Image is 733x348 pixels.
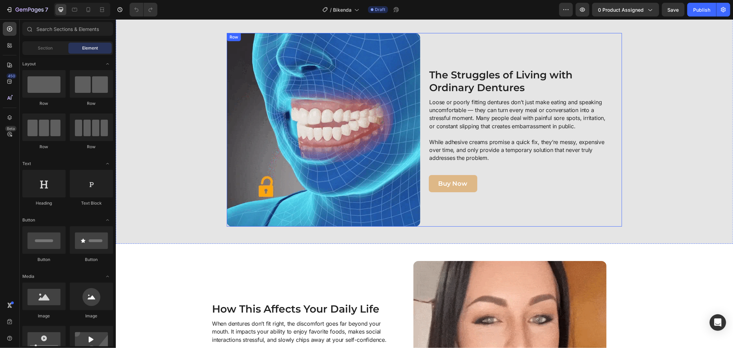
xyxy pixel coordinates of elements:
div: Row [22,144,66,150]
div: Button [70,257,113,263]
button: Publish [687,3,716,17]
p: ⁠⁠⁠⁠⁠⁠⁠ [314,49,487,75]
input: Search Sections & Elements [22,22,113,36]
div: Row [22,100,66,107]
span: Media [22,273,34,280]
span: Section [38,45,53,51]
h2: How This Affects Your Daily Life [96,282,270,297]
span: / [330,6,332,13]
p: Buy Now [323,159,352,170]
div: Open Intercom Messenger [710,314,726,331]
span: Save [668,7,679,13]
span: 0 product assigned [598,6,644,13]
div: Beta [5,126,16,131]
div: Rich Text Editor. Editing area: main [313,78,491,144]
div: Row [112,15,124,21]
h2: Rich Text Editor. Editing area: main [313,48,488,76]
span: Element [82,45,98,51]
span: Toggle open [102,158,113,169]
div: Row [70,100,113,107]
span: Toggle open [102,215,113,226]
span: Button [22,217,35,223]
span: Layout [22,61,36,67]
button: 7 [3,3,51,17]
div: Heading [22,200,66,206]
span: Bikenda [333,6,352,13]
div: Row [70,144,113,150]
div: Image [22,313,66,319]
button: 0 product assigned [592,3,659,17]
button: Save [662,3,685,17]
div: Publish [693,6,710,13]
div: Text Block [70,200,113,206]
iframe: Design area [116,19,733,348]
p: Loose or poorly fitting dentures don’t just make eating and speaking uncomfortable — they can tur... [314,79,491,143]
span: Toggle open [102,58,113,69]
strong: The Struggles of Living with Ordinary Dentures [314,50,457,75]
span: Toggle open [102,271,113,282]
span: Draft [375,7,385,13]
p: 7 [45,6,48,14]
div: Button [22,257,66,263]
button: <p>Buy Now</p> [313,156,362,173]
div: Image [70,313,113,319]
span: Text [22,161,31,167]
div: 450 [7,73,16,79]
div: Undo/Redo [130,3,157,17]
